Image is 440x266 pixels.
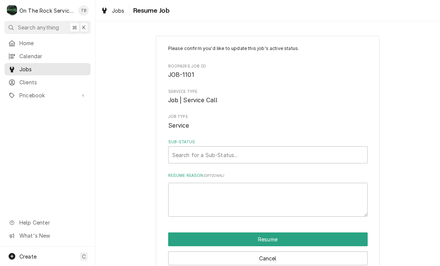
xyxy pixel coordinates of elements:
[112,7,125,15] span: Jobs
[4,37,91,49] a: Home
[19,91,76,99] span: Pricebook
[168,114,368,120] span: Job Type
[168,96,368,105] span: Service Type
[7,5,17,16] div: On The Rock Services's Avatar
[19,219,86,226] span: Help Center
[19,65,87,73] span: Jobs
[18,24,59,31] span: Search anything
[72,24,77,31] span: ⌘
[204,173,224,178] span: ( optional )
[168,89,368,105] div: Service Type
[168,97,218,104] span: Job | Service Call
[168,251,368,265] button: Cancel
[168,139,368,145] label: Sub-Status
[19,232,86,240] span: What's New
[168,232,368,246] button: Resume
[168,63,368,79] div: Roopairs Job ID
[19,39,87,47] span: Home
[4,229,91,242] a: Go to What's New
[4,50,91,62] a: Calendar
[4,21,91,34] button: Search anything⌘K
[168,121,368,130] span: Job Type
[4,76,91,88] a: Clients
[98,4,128,17] a: Jobs
[7,5,17,16] div: O
[168,71,368,79] span: Roopairs Job ID
[4,89,91,101] a: Go to Pricebook
[19,52,87,60] span: Calendar
[78,5,89,16] div: Todd Brady's Avatar
[78,5,89,16] div: TB
[168,232,368,265] div: Button Group
[19,78,87,86] span: Clients
[168,122,189,129] span: Service
[168,173,368,179] label: Resume Reason
[168,246,368,265] div: Button Group Row
[4,63,91,75] a: Jobs
[4,216,91,229] a: Go to Help Center
[82,24,86,31] span: K
[168,139,368,163] div: Sub-Status
[131,6,170,16] span: Resume Job
[19,253,37,260] span: Create
[168,232,368,246] div: Button Group Row
[168,45,368,217] div: Job Active Form
[168,63,368,69] span: Roopairs Job ID
[168,89,368,95] span: Service Type
[168,71,194,78] span: JOB-1101
[168,173,368,217] div: Resume Reason
[168,114,368,130] div: Job Type
[82,253,86,260] span: C
[168,45,368,52] p: Please confirm you'd like to update this job's active status.
[19,7,74,15] div: On The Rock Services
